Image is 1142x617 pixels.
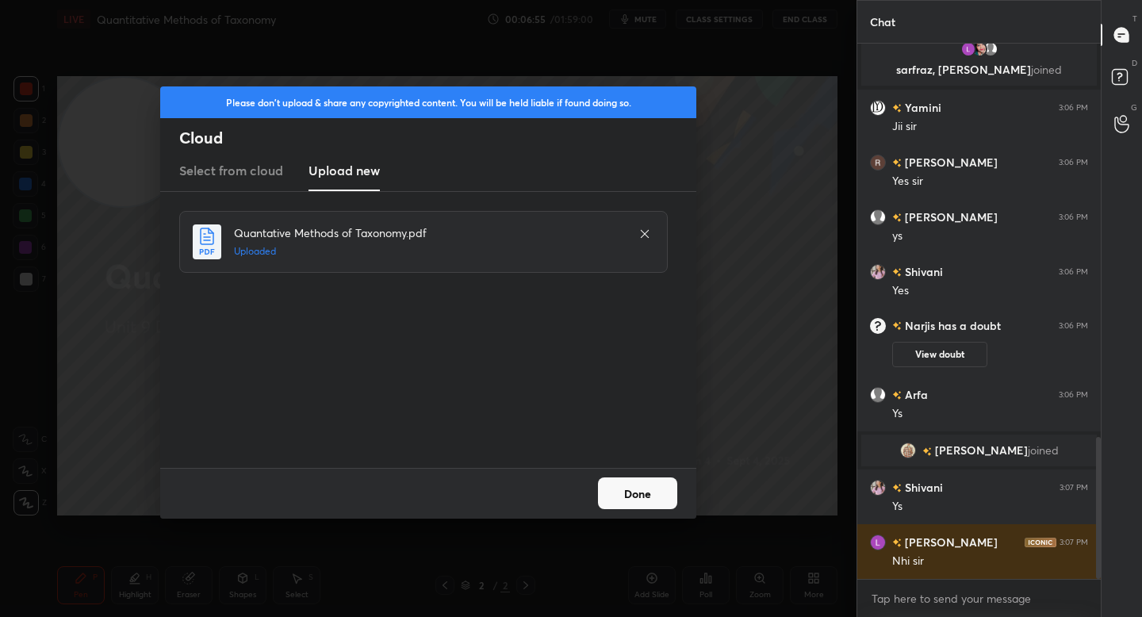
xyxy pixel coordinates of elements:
[857,1,908,43] p: Chat
[870,535,886,550] img: 3
[892,159,902,167] img: no-rating-badge.077c3623.svg
[892,213,902,222] img: no-rating-badge.077c3623.svg
[160,86,696,118] div: Please don't upload & share any copyrighted content. You will be held liable if found doing so.
[892,319,902,333] img: no-rating-badge.077c3623.svg
[892,174,1088,190] div: Yes sir
[902,209,998,225] h6: [PERSON_NAME]
[902,263,943,280] h6: Shivani
[892,268,902,277] img: no-rating-badge.077c3623.svg
[1131,102,1137,113] p: G
[902,319,935,333] h6: Narjis
[892,228,1088,244] div: ys
[892,406,1088,422] div: Ys
[922,447,932,456] img: no-rating-badge.077c3623.svg
[308,161,380,180] h3: Upload new
[871,63,1087,76] p: sarfraz, [PERSON_NAME]
[870,209,886,225] img: default.png
[870,387,886,403] img: default.png
[892,283,1088,299] div: Yes
[598,477,677,509] button: Done
[870,100,886,116] img: ea14ce05382641f2a52397f785cc595b.jpg
[1059,390,1088,400] div: 3:06 PM
[960,41,976,57] img: 3
[1060,483,1088,492] div: 3:07 PM
[935,444,1028,457] span: [PERSON_NAME]
[1060,538,1088,547] div: 3:07 PM
[1059,213,1088,222] div: 3:06 PM
[1031,62,1062,77] span: joined
[902,534,998,550] h6: [PERSON_NAME]
[234,224,623,241] h4: Quantative Methods of Taxonomy.pdf
[892,119,1088,135] div: Jii sir
[1059,267,1088,277] div: 3:06 PM
[902,386,928,403] h6: Arfa
[902,99,941,116] h6: Yamini
[1059,321,1088,331] div: 3:06 PM
[179,128,696,148] h2: Cloud
[892,554,1088,569] div: Nhi sir
[1132,13,1137,25] p: T
[892,391,902,400] img: no-rating-badge.077c3623.svg
[1025,538,1056,547] img: iconic-dark.1390631f.png
[983,41,998,57] img: default.png
[1059,158,1088,167] div: 3:06 PM
[1028,444,1059,457] span: joined
[870,155,886,171] img: 3
[892,499,1088,515] div: Ys
[892,104,902,113] img: no-rating-badge.077c3623.svg
[971,41,987,57] img: af3d589b70d7489a96cc71144134c845.jpg
[892,342,987,367] button: View doubt
[902,154,998,171] h6: [PERSON_NAME]
[892,538,902,547] img: no-rating-badge.077c3623.svg
[892,484,902,492] img: no-rating-badge.077c3623.svg
[902,479,943,496] h6: Shivani
[870,264,886,280] img: eaad9d13629c4b2488578f902d8a72c4.jpg
[870,480,886,496] img: eaad9d13629c4b2488578f902d8a72c4.jpg
[857,44,1101,579] div: grid
[1132,57,1137,69] p: D
[1059,103,1088,113] div: 3:06 PM
[935,319,1001,333] span: has a doubt
[900,443,916,458] img: cd63e0c394ec4c43902b62f911b13745.jpg
[234,244,623,259] h5: Uploaded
